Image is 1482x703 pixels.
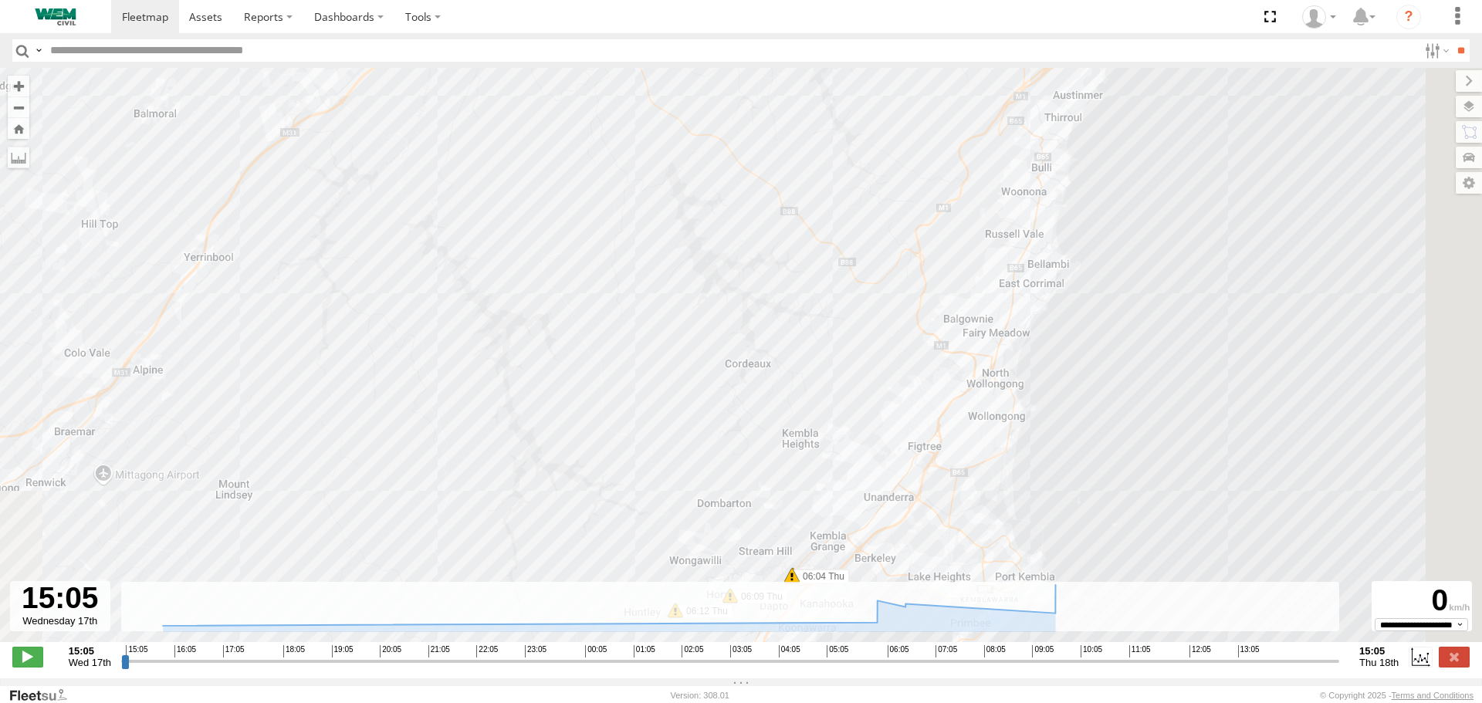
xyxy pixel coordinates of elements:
[8,76,29,96] button: Zoom in
[1032,645,1054,657] span: 09:05
[283,645,305,657] span: 18:05
[792,569,849,583] label: 06:04 Thu
[936,645,957,657] span: 07:05
[476,645,498,657] span: 22:05
[827,645,848,657] span: 05:05
[793,569,850,583] label: 05:58 Thu
[1374,583,1470,618] div: 0
[8,688,80,703] a: Visit our Website
[634,645,655,657] span: 01:05
[8,118,29,139] button: Zoom Home
[1189,645,1211,657] span: 12:05
[380,645,401,657] span: 20:05
[1297,5,1342,29] div: Kevin Webb
[1396,5,1421,29] i: ?
[332,645,354,657] span: 19:05
[223,645,245,657] span: 17:05
[428,645,450,657] span: 21:05
[1456,172,1482,194] label: Map Settings
[1392,691,1474,700] a: Terms and Conditions
[671,691,729,700] div: Version: 308.01
[730,645,752,657] span: 03:05
[1238,645,1260,657] span: 13:05
[174,645,196,657] span: 16:05
[12,647,43,667] label: Play/Stop
[585,645,607,657] span: 00:05
[8,147,29,168] label: Measure
[15,8,96,25] img: WEMCivilLogo.svg
[779,645,800,657] span: 04:05
[126,645,147,657] span: 15:05
[888,645,909,657] span: 06:05
[682,645,703,657] span: 02:05
[1320,691,1474,700] div: © Copyright 2025 -
[69,645,111,657] strong: 15:05
[1359,657,1399,668] span: Thu 18th Sep 2025
[1129,645,1151,657] span: 11:05
[1439,647,1470,667] label: Close
[525,645,546,657] span: 23:05
[8,96,29,118] button: Zoom out
[1359,645,1399,657] strong: 15:05
[1081,645,1102,657] span: 10:05
[1419,39,1452,62] label: Search Filter Options
[984,645,1006,657] span: 08:05
[32,39,45,62] label: Search Query
[69,657,111,668] span: Wed 17th Sep 2025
